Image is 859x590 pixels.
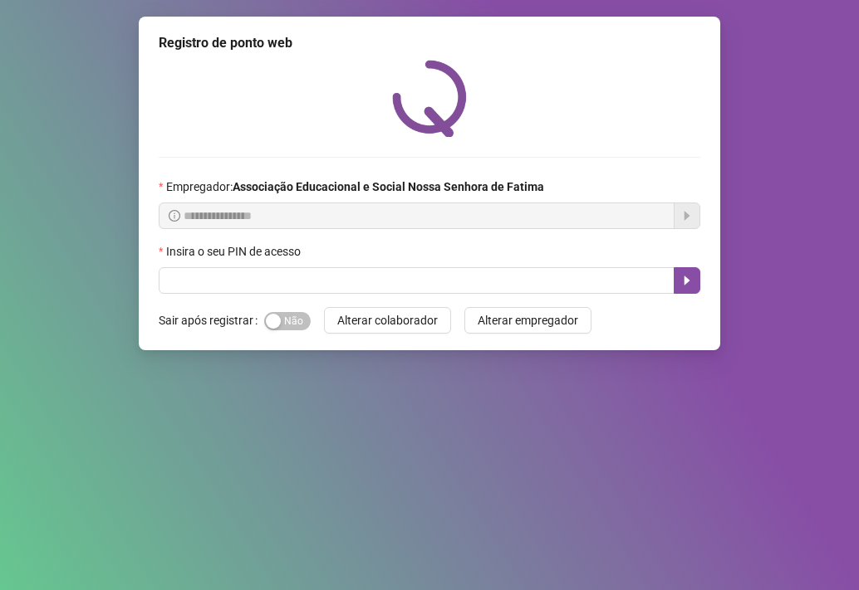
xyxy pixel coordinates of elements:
button: Alterar colaborador [324,307,451,334]
span: Empregador : [166,178,544,196]
span: caret-right [680,274,694,287]
strong: Associação Educacional e Social Nossa Senhora de Fatima [233,180,544,193]
span: Alterar empregador [478,311,578,329]
span: info-circle [169,210,180,222]
label: Insira o seu PIN de acesso [159,242,312,261]
label: Sair após registrar [159,307,264,334]
div: Registro de ponto web [159,33,700,53]
span: Alterar colaborador [337,311,438,329]
img: QRPoint [392,60,467,137]
button: Alterar empregador [464,307,591,334]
